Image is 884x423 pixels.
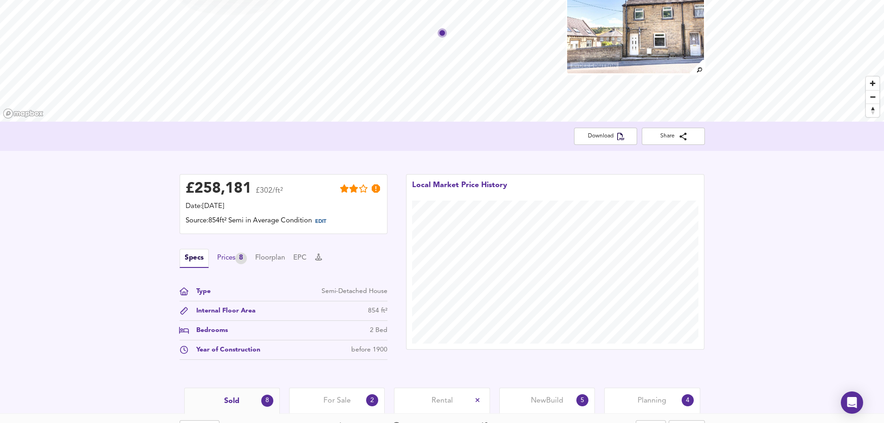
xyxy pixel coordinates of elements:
button: Zoom in [866,77,879,90]
div: Open Intercom Messenger [841,391,863,414]
div: before 1900 [351,345,387,355]
button: Zoom out [866,90,879,104]
span: £302/ft² [256,187,283,201]
span: Planning [638,396,666,406]
span: Zoom out [866,91,879,104]
div: 2 Bed [370,325,387,335]
span: Share [649,131,697,141]
span: EDIT [315,219,326,224]
div: Date: [DATE] [186,202,381,212]
div: Year of Construction [189,345,260,355]
span: For Sale [323,396,351,406]
div: Internal Floor Area [189,306,256,316]
span: Sold [224,396,239,406]
div: Local Market Price History [412,180,507,201]
div: £ 258,181 [186,182,252,196]
div: 5 [576,394,588,406]
a: Mapbox homepage [3,108,44,119]
button: EPC [293,253,307,263]
div: 2 [366,394,378,406]
div: 4 [682,394,694,406]
div: Source: 854ft² Semi in Average Condition [186,216,381,228]
span: Rental [432,396,453,406]
img: search [689,59,705,75]
div: 8 [261,395,273,407]
div: Bedrooms [189,325,228,335]
button: Reset bearing to north [866,104,879,117]
button: Share [642,128,705,145]
div: Prices [217,253,247,264]
button: Floorplan [255,253,285,263]
span: Download [581,131,630,141]
button: Download [574,128,637,145]
span: New Build [531,396,563,406]
div: Type [189,286,211,296]
button: Prices8 [217,253,247,264]
div: 8 [235,253,247,264]
div: Semi-Detached House [322,286,387,296]
button: Specs [180,249,209,268]
div: 854 ft² [368,306,387,316]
